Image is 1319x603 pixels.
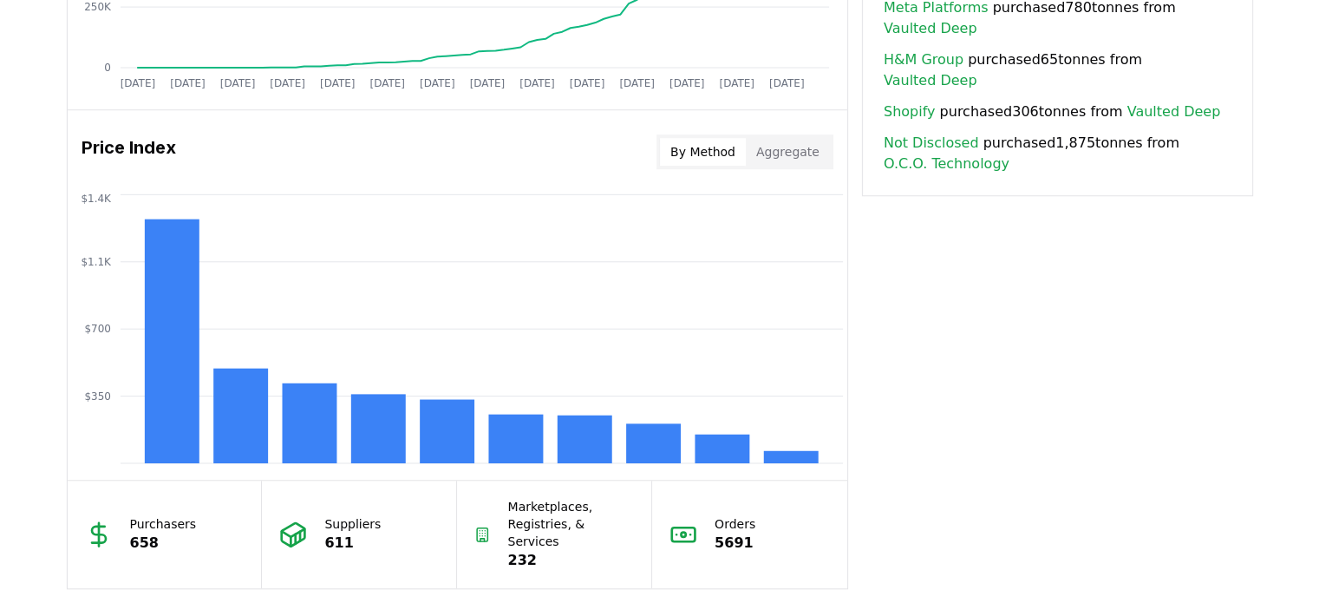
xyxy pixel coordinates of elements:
[715,515,755,533] p: Orders
[769,77,805,89] tspan: [DATE]
[130,533,197,554] p: 658
[884,102,936,122] a: Shopify
[884,133,1231,174] span: purchased 1,875 tonnes from
[669,77,705,89] tspan: [DATE]
[619,77,655,89] tspan: [DATE]
[120,77,155,89] tspan: [DATE]
[469,77,505,89] tspan: [DATE]
[320,77,356,89] tspan: [DATE]
[884,70,977,91] a: Vaulted Deep
[884,102,1220,122] span: purchased 306 tonnes from
[324,533,381,554] p: 611
[219,77,255,89] tspan: [DATE]
[130,515,197,533] p: Purchasers
[84,323,111,335] tspan: $700
[569,77,604,89] tspan: [DATE]
[84,390,111,403] tspan: $350
[746,138,830,166] button: Aggregate
[82,134,176,169] h3: Price Index
[884,154,1009,174] a: O.C.O. Technology
[508,498,635,550] p: Marketplaces, Registries, & Services
[104,62,111,74] tspan: 0
[715,533,755,554] p: 5691
[270,77,305,89] tspan: [DATE]
[324,515,381,533] p: Suppliers
[81,192,112,204] tspan: $1.4K
[519,77,555,89] tspan: [DATE]
[884,18,977,39] a: Vaulted Deep
[84,1,112,13] tspan: 250K
[884,49,1231,91] span: purchased 65 tonnes from
[884,49,963,70] a: H&M Group
[719,77,754,89] tspan: [DATE]
[884,133,979,154] a: Not Disclosed
[369,77,405,89] tspan: [DATE]
[170,77,206,89] tspan: [DATE]
[1127,102,1221,122] a: Vaulted Deep
[660,138,746,166] button: By Method
[508,550,635,571] p: 232
[81,256,112,268] tspan: $1.1K
[420,77,455,89] tspan: [DATE]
